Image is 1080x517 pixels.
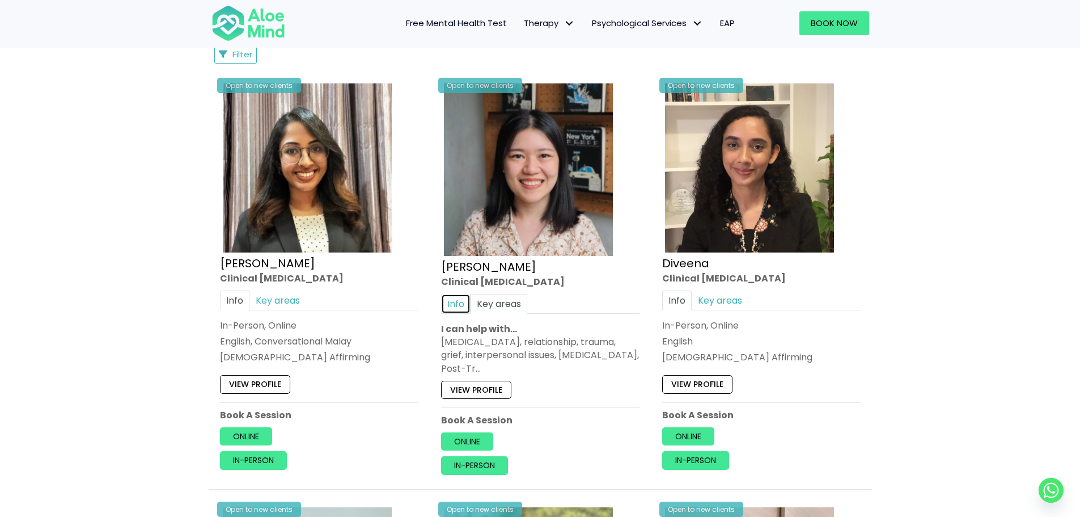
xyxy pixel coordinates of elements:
[692,291,748,310] a: Key areas
[471,294,527,314] a: Key areas
[711,11,743,35] a: EAP
[300,11,743,35] nav: Menu
[561,15,578,32] span: Therapy: submenu
[220,335,418,348] p: English, Conversational Malay
[438,78,522,93] div: Open to new clients
[441,433,493,451] a: Online
[220,351,418,364] div: [DEMOGRAPHIC_DATA] Affirming
[720,17,735,29] span: EAP
[397,11,515,35] a: Free Mental Health Test
[441,322,639,335] p: I can help with…
[220,427,272,445] a: Online
[232,48,252,60] span: Filter
[662,452,729,470] a: In-person
[659,502,743,517] div: Open to new clients
[662,427,714,445] a: Online
[211,5,285,42] img: Aloe mind Logo
[662,319,861,332] div: In-Person, Online
[220,376,290,394] a: View profile
[665,83,834,253] img: IMG_1660 – Diveena Nair
[441,275,639,288] div: Clinical [MEDICAL_DATA]
[662,409,861,422] p: Book A Session
[220,272,418,285] div: Clinical [MEDICAL_DATA]
[441,457,508,475] a: In-person
[524,17,575,29] span: Therapy
[689,15,706,32] span: Psychological Services: submenu
[662,376,732,394] a: View profile
[662,255,709,271] a: Diveena
[662,351,861,364] div: [DEMOGRAPHIC_DATA] Affirming
[662,291,692,310] a: Info
[662,335,861,348] p: English
[441,414,639,427] p: Book A Session
[592,17,703,29] span: Psychological Services
[220,291,249,310] a: Info
[217,502,301,517] div: Open to new clients
[583,11,711,35] a: Psychological ServicesPsychological Services: submenu
[249,291,306,310] a: Key areas
[217,78,301,93] div: Open to new clients
[220,409,418,422] p: Book A Session
[441,381,511,399] a: View profile
[1039,478,1064,503] a: Whatsapp
[441,335,639,375] div: [MEDICAL_DATA], relationship, trauma, grief, interpersonal issues, [MEDICAL_DATA], Post-Tr…
[220,452,287,470] a: In-person
[223,83,392,253] img: croped-Anita_Profile-photo-300×300
[515,11,583,35] a: TherapyTherapy: submenu
[799,11,869,35] a: Book Now
[441,294,471,314] a: Info
[444,83,613,256] img: Chen-Wen-profile-photo
[659,78,743,93] div: Open to new clients
[441,259,536,275] a: [PERSON_NAME]
[214,45,257,64] button: Filter Listings
[406,17,507,29] span: Free Mental Health Test
[438,502,522,517] div: Open to new clients
[811,17,858,29] span: Book Now
[220,319,418,332] div: In-Person, Online
[662,272,861,285] div: Clinical [MEDICAL_DATA]
[220,255,315,271] a: [PERSON_NAME]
